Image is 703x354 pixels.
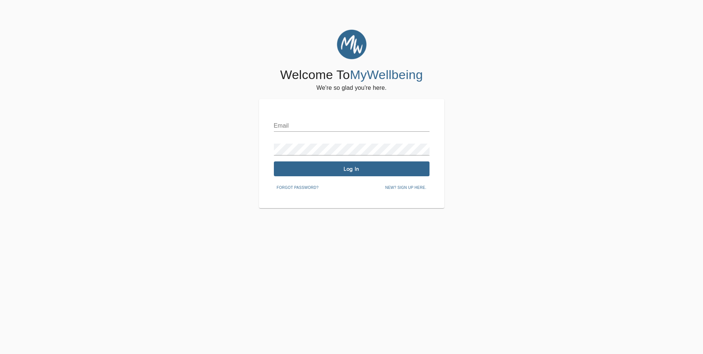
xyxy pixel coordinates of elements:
span: Forgot password? [277,184,319,191]
h4: Welcome To [280,67,423,83]
span: MyWellbeing [350,68,423,82]
button: New? Sign up here. [382,182,429,193]
span: Log In [277,165,427,173]
img: MyWellbeing [337,30,367,59]
a: Forgot password? [274,184,322,190]
button: Log In [274,161,430,176]
span: New? Sign up here. [385,184,426,191]
button: Forgot password? [274,182,322,193]
h6: We're so glad you're here. [316,83,387,93]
